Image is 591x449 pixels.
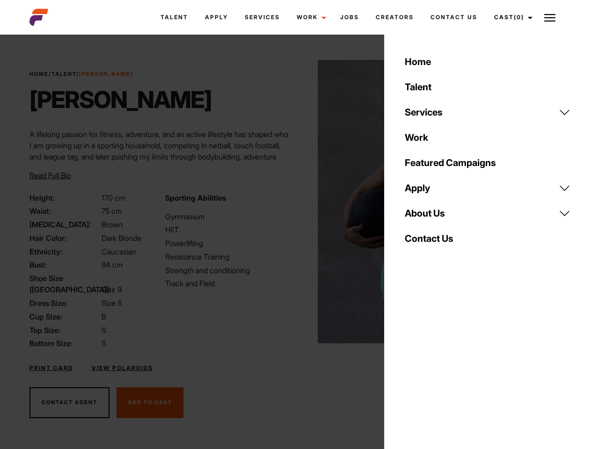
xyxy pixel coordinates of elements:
a: Talent [51,71,76,77]
li: HIIT [165,224,290,235]
a: Home [29,71,49,77]
button: Add To Cast [117,387,183,418]
a: Talent [152,5,197,30]
a: About Us [399,201,576,226]
span: Cup Size: [29,311,100,322]
span: Bottom Size: [29,338,100,349]
span: Add To Cast [128,399,172,406]
span: B [102,312,106,321]
span: S [102,339,106,348]
span: [MEDICAL_DATA]: [29,219,100,230]
a: Work [288,5,332,30]
a: Contact Us [422,5,486,30]
span: Shoe Size ([GEOGRAPHIC_DATA]): [29,273,100,295]
a: Services [236,5,288,30]
a: View Polaroids [92,364,153,372]
img: cropped-aefm-brand-fav-22-square.png [29,8,48,27]
a: Services [399,100,576,125]
li: Gymnasium [165,211,290,222]
span: Bust: [29,259,100,270]
strong: Sporting Abilities [165,193,226,203]
span: Size 8 [102,298,122,308]
a: Apply [399,175,576,201]
button: Contact Agent [29,387,109,418]
a: Contact Us [399,226,576,251]
span: Ethnicity: [29,246,100,257]
p: A lifelong passion for fitness, adventure, and an active lifestyle has shaped who I am growing up... [29,129,290,174]
span: Read Full Bio [29,171,71,180]
span: 75 cm [102,206,122,216]
h1: [PERSON_NAME] [29,86,212,114]
span: Top Size: [29,325,100,336]
strong: [PERSON_NAME] [79,71,133,77]
a: Featured Campaigns [399,150,576,175]
span: 170 cm [102,193,125,203]
span: Dark Blonde [102,233,141,243]
a: Home [399,49,576,74]
li: Strength and conditioning [165,265,290,276]
button: Read Full Bio [29,170,71,181]
li: Powerlifting [165,238,290,249]
span: Height: [29,192,100,203]
span: 84 cm [102,260,123,269]
span: (0) [514,14,524,21]
li: Track and Field [165,278,290,289]
span: / / [29,70,133,78]
span: Brown [102,220,123,229]
span: Size 9 [102,285,122,294]
li: Resistance Training [165,251,290,262]
a: Talent [399,74,576,100]
img: Burger icon [544,12,555,23]
a: Cast(0) [486,5,538,30]
a: Creators [367,5,422,30]
a: Print Card [29,364,73,372]
span: Waist: [29,205,100,217]
a: Apply [197,5,236,30]
span: Hair Color: [29,232,100,244]
a: Jobs [332,5,367,30]
span: S [102,326,106,335]
span: Dress Size: [29,297,100,309]
a: Work [399,125,576,150]
span: Caucasian [102,247,136,256]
